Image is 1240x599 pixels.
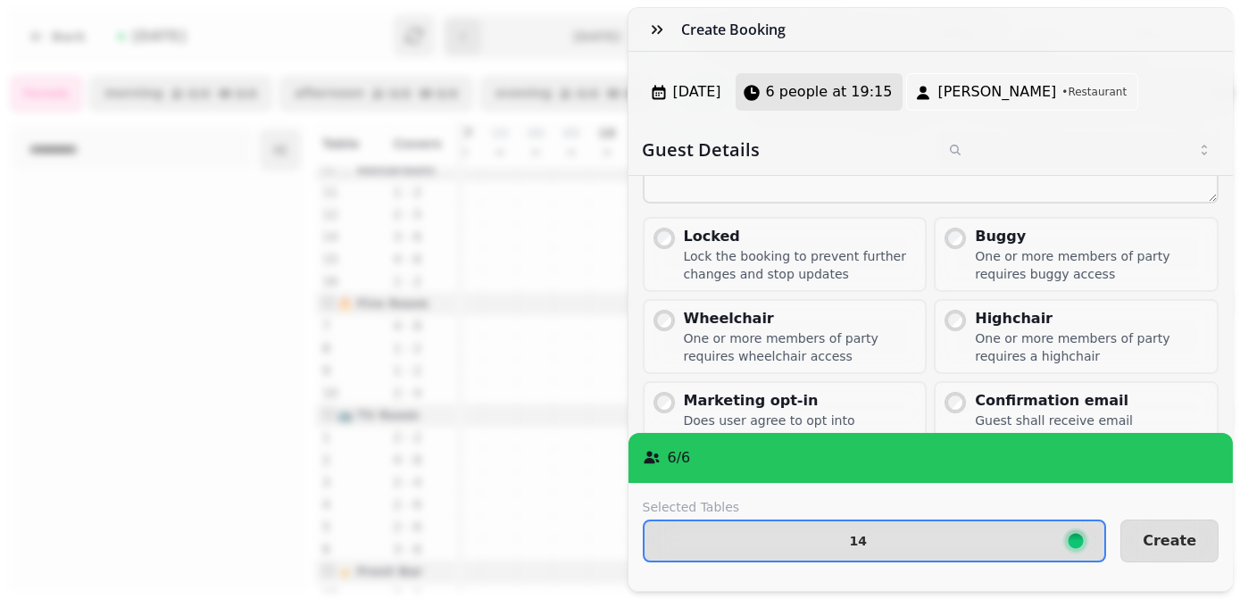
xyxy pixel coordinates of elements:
div: Highchair [975,308,1210,329]
p: 14 [850,535,867,547]
div: Locked [684,226,919,247]
button: Create [1120,520,1219,562]
p: 6 / 6 [668,447,691,469]
div: Buggy [975,226,1210,247]
div: One or more members of party requires buggy access [975,247,1210,283]
div: Guest shall receive email confirmation of this change [975,412,1210,447]
div: Marketing opt-in [684,390,919,412]
span: [DATE] [673,81,721,103]
label: Selected Tables [643,498,1107,516]
span: • Restaurant [1061,85,1127,99]
span: [PERSON_NAME] [937,81,1056,103]
span: 6 people at 19:15 [766,81,893,103]
div: One or more members of party requires a highchair [975,329,1210,365]
h2: Guest Details [643,137,924,162]
button: 14 [643,520,1107,562]
div: Does user agree to opt into marketing? [684,412,919,447]
div: Wheelchair [684,308,919,329]
span: Create [1143,534,1196,548]
h3: Create Booking [682,19,794,40]
div: One or more members of party requires wheelchair access [684,329,919,365]
div: Lock the booking to prevent further changes and stop updates [684,247,919,283]
div: Confirmation email [975,390,1210,412]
